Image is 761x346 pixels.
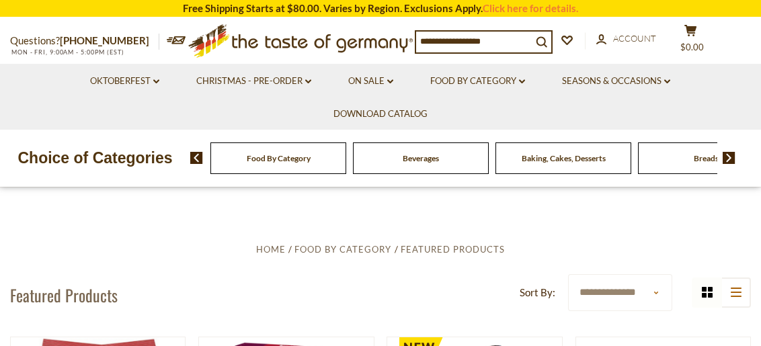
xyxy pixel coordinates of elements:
img: previous arrow [190,152,203,164]
p: Questions? [10,32,159,50]
img: next arrow [723,152,735,164]
label: Sort By: [520,284,555,301]
a: Click here for details. [483,2,578,14]
a: Food By Category [294,244,391,255]
span: Account [613,33,656,44]
a: Christmas - PRE-ORDER [196,74,311,89]
a: Featured Products [401,244,505,255]
a: Home [256,244,286,255]
a: Baking, Cakes, Desserts [522,153,606,163]
a: Oktoberfest [90,74,159,89]
a: Breads [694,153,719,163]
span: MON - FRI, 9:00AM - 5:00PM (EST) [10,48,124,56]
a: Download Catalog [333,107,428,122]
a: On Sale [348,74,393,89]
a: Food By Category [430,74,525,89]
span: $0.00 [680,42,704,52]
a: [PHONE_NUMBER] [60,34,149,46]
h1: Featured Products [10,285,118,305]
a: Beverages [403,153,439,163]
a: Account [596,32,656,46]
button: $0.00 [670,24,711,58]
a: Seasons & Occasions [562,74,670,89]
a: Food By Category [247,153,311,163]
